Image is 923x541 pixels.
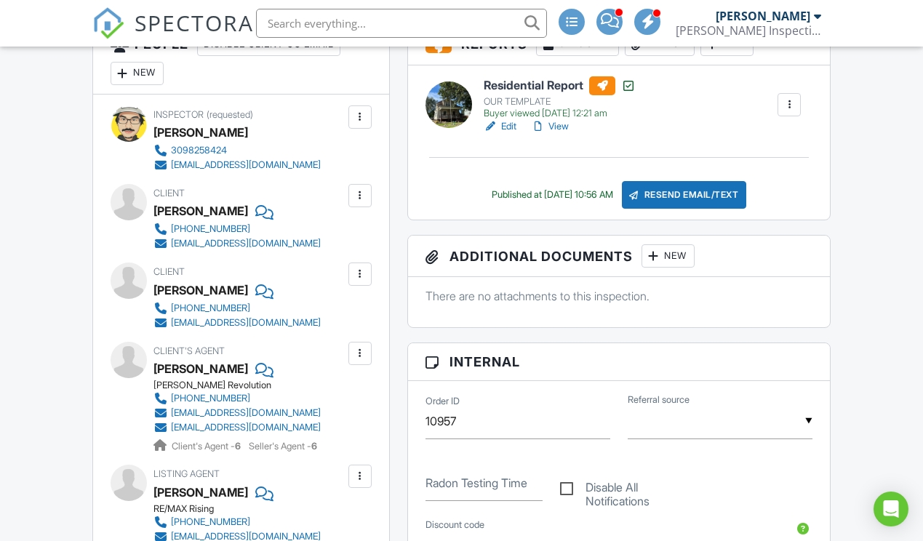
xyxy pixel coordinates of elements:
[716,9,810,23] div: [PERSON_NAME]
[153,345,225,356] span: Client's Agent
[92,7,124,39] img: The Best Home Inspection Software - Spectora
[171,238,321,249] div: [EMAIL_ADDRESS][DOMAIN_NAME]
[171,159,321,171] div: [EMAIL_ADDRESS][DOMAIN_NAME]
[874,492,908,526] div: Open Intercom Messenger
[171,145,227,156] div: 3098258424
[408,236,830,277] h3: Additional Documents
[235,441,241,452] strong: 6
[171,407,321,419] div: [EMAIL_ADDRESS][DOMAIN_NAME]
[425,475,527,491] label: Radon Testing Time
[628,393,690,406] label: Referral source
[171,516,250,528] div: [PHONE_NUMBER]
[425,465,543,501] input: Radon Testing Time
[153,200,248,222] div: [PERSON_NAME]
[484,119,516,134] a: Edit
[484,108,636,119] div: Buyer viewed [DATE] 12:21 am
[484,76,636,120] a: Residential Report OUR TEMPLATE Buyer viewed [DATE] 12:21 am
[171,223,250,235] div: [PHONE_NUMBER]
[153,279,248,301] div: [PERSON_NAME]
[153,481,248,503] div: [PERSON_NAME]
[153,380,332,391] div: [PERSON_NAME] Revolution
[153,236,321,251] a: [EMAIL_ADDRESS][DOMAIN_NAME]
[425,518,484,532] label: Discount code
[153,121,248,143] div: [PERSON_NAME]
[92,20,254,50] a: SPECTORA
[425,288,812,304] p: There are no attachments to this inspection.
[256,9,547,38] input: Search everything...
[153,391,321,406] a: [PHONE_NUMBER]
[153,316,321,330] a: [EMAIL_ADDRESS][DOMAIN_NAME]
[153,468,220,479] span: Listing Agent
[153,222,321,236] a: [PHONE_NUMBER]
[622,181,747,209] div: Resend Email/Text
[153,266,185,277] span: Client
[425,394,460,407] label: Order ID
[93,24,389,95] h3: People
[153,358,248,380] div: [PERSON_NAME]
[153,503,356,515] div: RE/MAX Rising
[153,301,321,316] a: [PHONE_NUMBER]
[531,119,569,134] a: View
[171,317,321,329] div: [EMAIL_ADDRESS][DOMAIN_NAME]
[484,96,636,108] div: OUR TEMPLATE
[484,76,636,95] h6: Residential Report
[249,441,317,452] span: Seller's Agent -
[153,109,204,120] span: Inspector
[153,188,185,199] span: Client
[171,422,321,433] div: [EMAIL_ADDRESS][DOMAIN_NAME]
[135,7,254,38] span: SPECTORA
[642,244,695,268] div: New
[153,406,321,420] a: [EMAIL_ADDRESS][DOMAIN_NAME]
[311,441,317,452] strong: 6
[171,393,250,404] div: [PHONE_NUMBER]
[171,302,250,314] div: [PHONE_NUMBER]
[153,420,321,435] a: [EMAIL_ADDRESS][DOMAIN_NAME]
[676,23,821,38] div: SEGO Inspections Inc.
[207,109,253,120] span: (requested)
[492,189,613,201] div: Published at [DATE] 10:56 AM
[111,62,164,85] div: New
[153,515,345,529] a: [PHONE_NUMBER]
[172,441,243,452] span: Client's Agent -
[408,343,830,381] h3: Internal
[153,143,321,158] a: 3098258424
[153,158,321,172] a: [EMAIL_ADDRESS][DOMAIN_NAME]
[560,481,677,499] label: Disable All Notifications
